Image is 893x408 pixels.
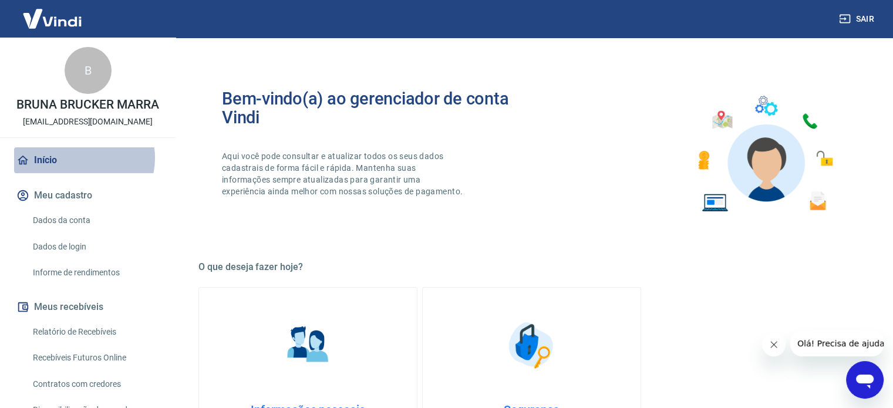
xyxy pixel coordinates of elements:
[198,261,865,273] h5: O que deseja fazer hoje?
[28,320,161,344] a: Relatório de Recebíveis
[16,99,159,111] p: BRUNA BRUCKER MARRA
[14,183,161,208] button: Meu cadastro
[65,47,112,94] div: B
[503,316,561,375] img: Segurança
[837,8,879,30] button: Sair
[279,316,338,375] img: Informações pessoais
[23,116,153,128] p: [EMAIL_ADDRESS][DOMAIN_NAME]
[222,89,532,127] h2: Bem-vindo(a) ao gerenciador de conta Vindi
[14,1,90,36] img: Vindi
[222,150,465,197] p: Aqui você pode consultar e atualizar todos os seus dados cadastrais de forma fácil e rápida. Mant...
[846,361,884,399] iframe: Botão para abrir a janela de mensagens
[762,333,786,356] iframe: Fechar mensagem
[28,346,161,370] a: Recebíveis Futuros Online
[28,261,161,285] a: Informe de rendimentos
[790,331,884,356] iframe: Mensagem da empresa
[14,294,161,320] button: Meus recebíveis
[14,147,161,173] a: Início
[28,208,161,232] a: Dados da conta
[28,235,161,259] a: Dados de login
[28,372,161,396] a: Contratos com credores
[7,8,99,18] span: Olá! Precisa de ajuda?
[688,89,841,219] img: Imagem de um avatar masculino com diversos icones exemplificando as funcionalidades do gerenciado...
